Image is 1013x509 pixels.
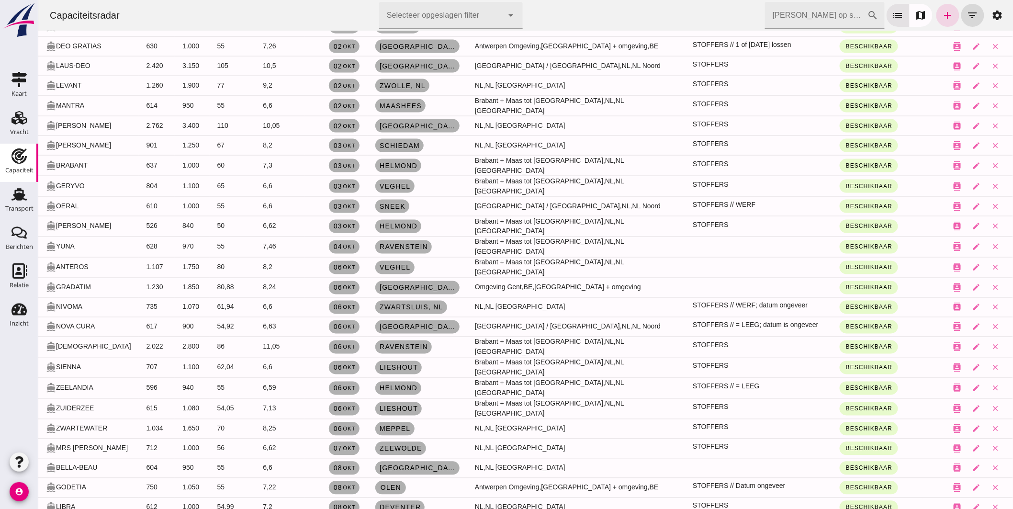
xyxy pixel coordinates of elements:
[291,320,321,334] a: 06okt
[934,363,943,372] i: edit
[101,378,137,398] td: 596
[304,224,317,229] small: okt
[217,278,266,297] td: 8,24
[654,301,769,311] span: STOFFERS // WERF; datum ongeveer
[101,95,137,116] td: 614
[101,278,137,297] td: 1.230
[8,121,93,131] div: [PERSON_NAME]
[8,101,93,111] div: MANTRA
[8,322,93,332] div: NOVA CURA
[934,343,943,351] i: edit
[934,81,943,90] i: edit
[291,99,321,113] a: 02okt
[341,102,383,110] span: Maashees
[295,323,317,331] span: 06
[136,155,171,176] td: 1.000
[337,220,383,233] a: Helmond
[654,340,690,351] span: STOFFERS
[304,285,317,291] small: okt
[101,176,137,196] td: 804
[304,265,317,271] small: okt
[101,257,137,278] td: 1.107
[101,317,137,337] td: 617
[341,304,405,311] span: Zwartsluis , nl
[171,378,217,398] td: 55
[136,237,171,257] td: 970
[801,159,860,172] button: Beschikbaar
[101,216,137,237] td: 526
[101,237,137,257] td: 628
[101,136,137,155] td: 901
[934,283,943,292] i: edit
[807,223,854,230] span: Beschikbaar
[807,63,854,69] span: Beschikbaar
[915,222,923,231] i: contacts
[953,102,962,110] i: close
[915,161,923,170] i: contacts
[171,216,217,237] td: 50
[171,337,217,357] td: 86
[934,384,943,393] i: edit
[953,182,962,191] i: close
[171,257,217,278] td: 80
[8,342,93,352] div: [DEMOGRAPHIC_DATA]
[217,216,266,237] td: 6,62
[341,284,417,292] span: [GEOGRAPHIC_DATA]
[304,163,317,169] small: okt
[654,40,753,50] span: STOFFERS // 1 of [DATE] lossen
[807,102,854,109] span: Beschikbaar
[341,203,367,210] span: Sneek
[136,116,171,136] td: 3.400
[171,76,217,95] td: 77
[291,139,321,152] a: 03okt
[953,363,962,372] i: close
[136,136,171,155] td: 1.250
[801,200,860,213] button: Beschikbaar
[337,159,383,172] a: Helmond
[337,261,376,274] a: Veghel
[217,257,266,278] td: 8,2
[171,278,217,297] td: 80,88
[341,223,379,230] span: Helmond
[304,83,317,89] small: okt
[171,176,217,196] td: 65
[136,337,171,357] td: 2.800
[953,283,962,292] i: close
[337,200,371,213] a: Sneek
[934,263,943,272] i: edit
[341,243,390,251] span: Ravenstein
[304,183,317,189] small: okt
[953,81,962,90] i: close
[915,323,923,331] i: contacts
[10,282,29,288] div: Relatie
[291,340,321,354] a: 06okt
[915,343,923,351] i: contacts
[801,240,860,254] button: Beschikbaar
[801,361,860,374] button: Beschikbaar
[654,59,690,69] span: STOFFERS
[934,122,943,130] i: edit
[295,284,317,292] span: 06
[291,281,321,294] a: 06okt
[801,59,860,73] button: Beschikbaar
[934,102,943,110] i: edit
[807,264,854,271] span: Beschikbaar
[337,240,394,254] a: Ravenstein
[915,303,923,312] i: contacts
[291,59,321,73] a: 02okt
[915,81,923,90] i: contacts
[953,202,962,211] i: close
[295,203,317,210] span: 03
[904,10,915,21] i: add
[171,317,217,337] td: 54,92
[295,264,317,271] span: 06
[8,383,93,394] div: ZEELANDIA
[801,261,860,274] button: Beschikbaar
[295,223,317,230] span: 03
[654,79,690,89] span: STOFFERS
[10,129,29,135] div: Vracht
[801,139,860,152] button: Beschikbaar
[291,361,321,374] a: 06okt
[291,180,321,193] a: 03okt
[295,142,317,149] span: 03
